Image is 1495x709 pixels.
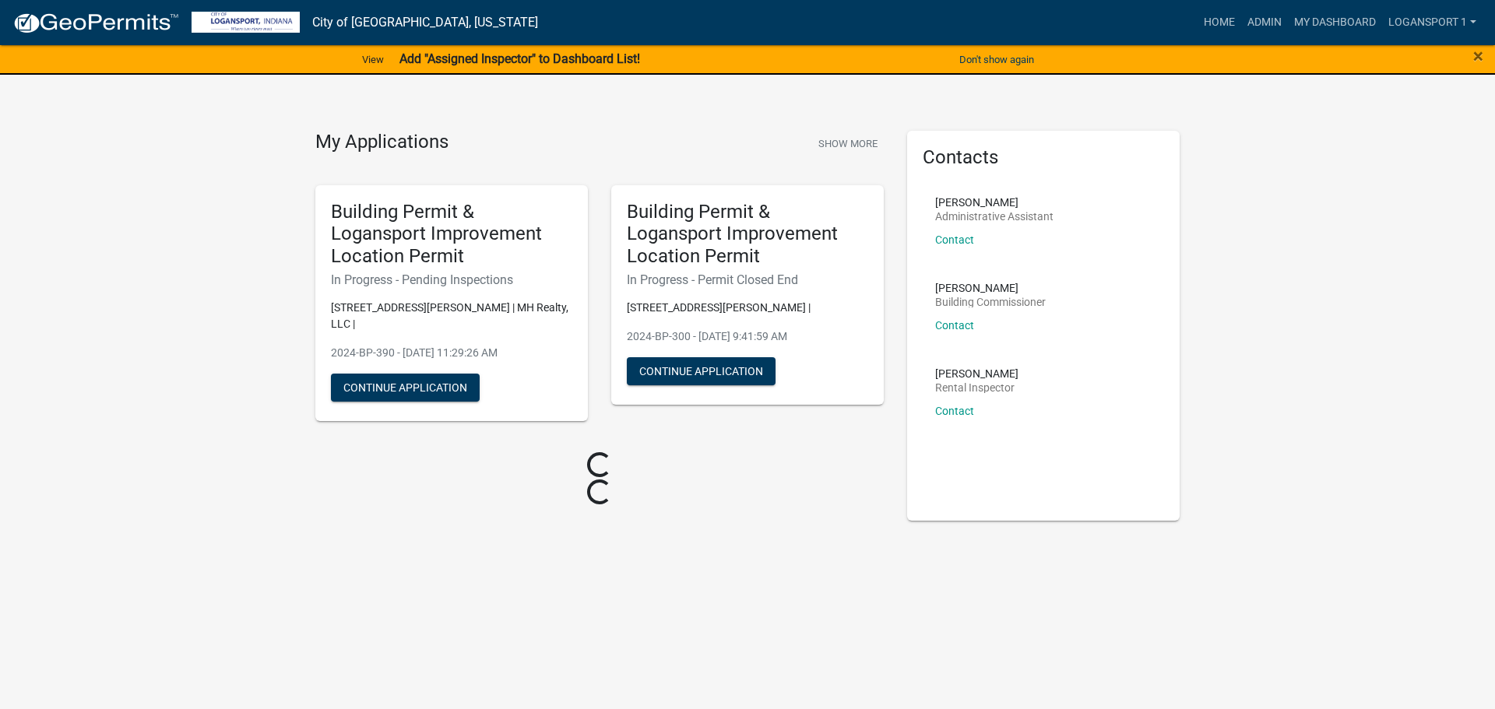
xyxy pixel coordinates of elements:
[935,233,974,246] a: Contact
[1473,45,1483,67] span: ×
[1288,8,1382,37] a: My Dashboard
[935,319,974,332] a: Contact
[627,300,868,316] p: [STREET_ADDRESS][PERSON_NAME] |
[935,197,1054,208] p: [PERSON_NAME]
[331,374,480,402] button: Continue Application
[953,47,1040,72] button: Don't show again
[356,47,390,72] a: View
[399,51,640,66] strong: Add "Assigned Inspector" to Dashboard List!
[331,300,572,332] p: [STREET_ADDRESS][PERSON_NAME] | MH Realty, LLC |
[315,131,448,154] h4: My Applications
[935,297,1046,307] p: Building Commissioner
[627,272,868,287] h6: In Progress - Permit Closed End
[935,382,1018,393] p: Rental Inspector
[1241,8,1288,37] a: Admin
[935,283,1046,293] p: [PERSON_NAME]
[1198,8,1241,37] a: Home
[331,272,572,287] h6: In Progress - Pending Inspections
[1473,47,1483,65] button: Close
[812,131,884,156] button: Show More
[935,405,974,417] a: Contact
[331,201,572,268] h5: Building Permit & Logansport Improvement Location Permit
[935,211,1054,222] p: Administrative Assistant
[923,146,1164,169] h5: Contacts
[192,12,300,33] img: City of Logansport, Indiana
[627,328,868,345] p: 2024-BP-300 - [DATE] 9:41:59 AM
[331,345,572,361] p: 2024-BP-390 - [DATE] 11:29:26 AM
[935,368,1018,379] p: [PERSON_NAME]
[627,201,868,268] h5: Building Permit & Logansport Improvement Location Permit
[1382,8,1483,37] a: Logansport 1
[312,9,538,36] a: City of [GEOGRAPHIC_DATA], [US_STATE]
[627,357,776,385] button: Continue Application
